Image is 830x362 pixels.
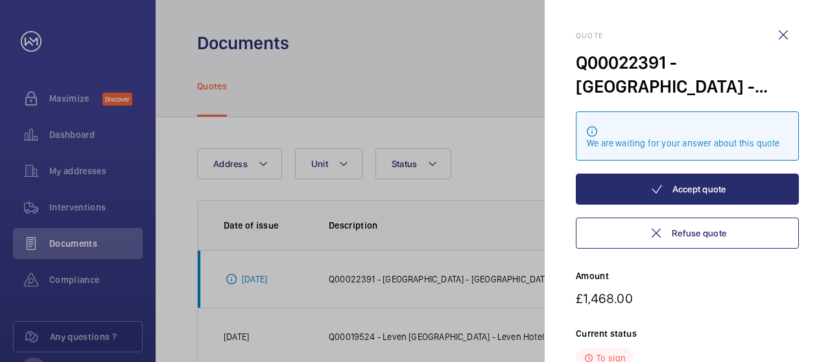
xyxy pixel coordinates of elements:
[576,269,799,282] p: Amount
[576,174,799,205] button: Accept quote
[576,31,799,40] h2: Quote
[576,290,799,306] p: £1,468.00
[576,327,799,340] p: Current status
[587,137,788,150] div: We are waiting for your answer about this quote
[576,218,799,249] button: Refuse quote
[576,51,799,98] div: Q00022391 - [GEOGRAPHIC_DATA] - [GEOGRAPHIC_DATA]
